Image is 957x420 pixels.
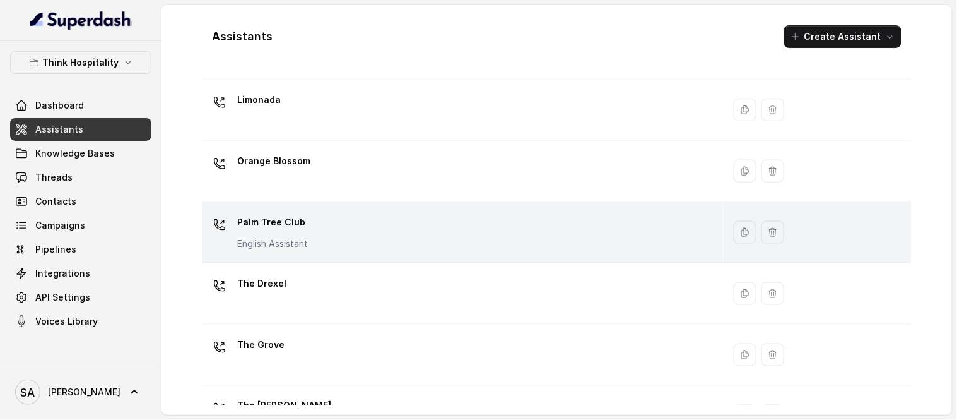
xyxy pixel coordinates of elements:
p: The [PERSON_NAME] [237,396,331,416]
p: Think Hospitality [43,55,119,70]
a: Campaigns [10,214,151,237]
span: Voices Library [35,315,98,328]
span: Campaigns [35,219,85,232]
span: Threads [35,171,73,184]
a: Assistants [10,118,151,141]
a: Dashboard [10,94,151,117]
p: Orange Blossom [237,151,310,171]
span: API Settings [35,291,90,304]
a: Threads [10,166,151,189]
a: Contacts [10,190,151,213]
a: Pipelines [10,238,151,261]
a: API Settings [10,286,151,309]
a: Knowledge Bases [10,142,151,165]
span: [PERSON_NAME] [48,386,120,399]
a: Integrations [10,262,151,285]
p: The Grove [237,335,285,355]
span: Contacts [35,195,76,208]
span: Dashboard [35,99,84,112]
a: Voices Library [10,310,151,333]
text: SA [21,386,35,399]
h1: Assistants [212,27,273,47]
p: Limonada [237,90,281,110]
p: Palm Tree Club [237,212,308,232]
span: Pipelines [35,243,76,256]
span: Assistants [35,123,83,136]
button: Create Assistant [784,25,901,48]
span: Knowledge Bases [35,147,115,160]
p: The Drexel [237,273,286,294]
a: [PERSON_NAME] [10,375,151,410]
img: light.svg [30,10,132,30]
button: Think Hospitality [10,51,151,74]
p: English Assistant [237,237,308,250]
span: Integrations [35,267,90,280]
